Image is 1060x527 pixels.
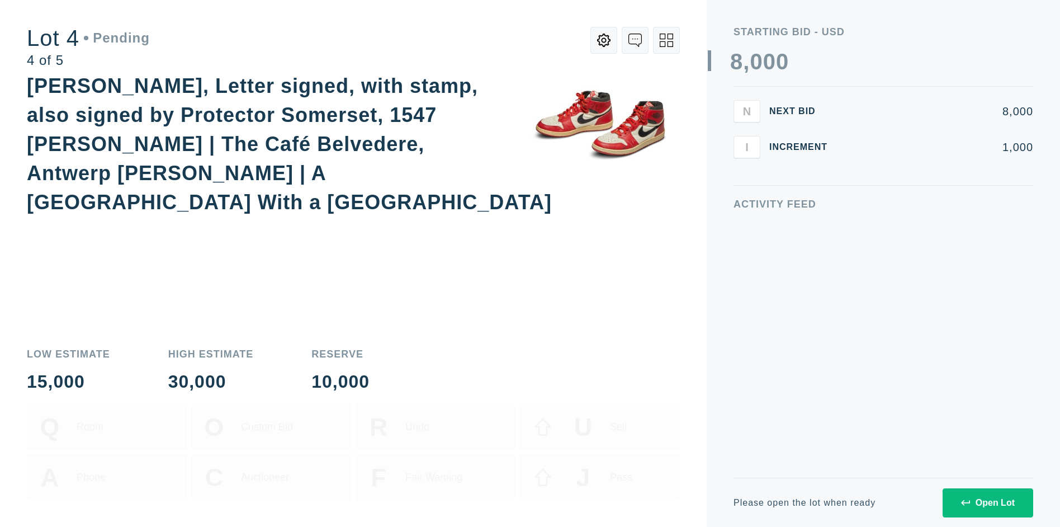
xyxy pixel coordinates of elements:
[734,100,760,123] button: N
[311,349,370,359] div: Reserve
[27,74,552,214] div: [PERSON_NAME], Letter signed, with stamp, also signed by Protector Somerset, 1547 [PERSON_NAME] |...
[776,50,789,73] div: 0
[27,54,150,67] div: 4 of 5
[769,107,836,116] div: Next Bid
[27,349,110,359] div: Low Estimate
[743,105,751,117] span: N
[734,199,1033,209] div: Activity Feed
[730,50,743,73] div: 8
[168,373,254,390] div: 30,000
[845,142,1033,153] div: 1,000
[769,143,836,152] div: Increment
[84,31,150,45] div: Pending
[734,498,876,507] div: Please open the lot when ready
[743,50,750,274] div: ,
[750,50,763,73] div: 0
[961,498,1015,508] div: Open Lot
[943,488,1033,517] button: Open Lot
[745,140,749,153] span: I
[845,106,1033,117] div: 8,000
[27,373,110,390] div: 15,000
[311,373,370,390] div: 10,000
[734,136,760,158] button: I
[763,50,776,73] div: 0
[168,349,254,359] div: High Estimate
[734,27,1033,37] div: Starting Bid - USD
[27,27,150,49] div: Lot 4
